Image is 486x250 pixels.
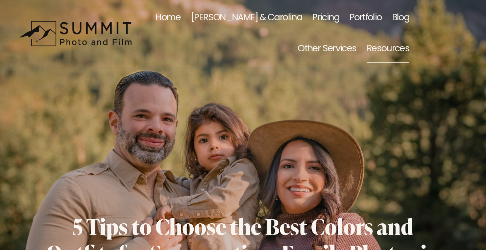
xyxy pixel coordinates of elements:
a: folder dropdown [367,33,409,64]
a: Home [155,2,180,33]
span: Resources [367,34,409,64]
a: Blog [392,2,410,33]
a: Pricing [312,2,339,33]
img: Summit Photo and Film [20,21,136,47]
a: folder dropdown [298,33,356,64]
span: Other Services [298,34,356,64]
a: Portfolio [349,2,382,33]
a: [PERSON_NAME] & Carolina [191,2,302,33]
